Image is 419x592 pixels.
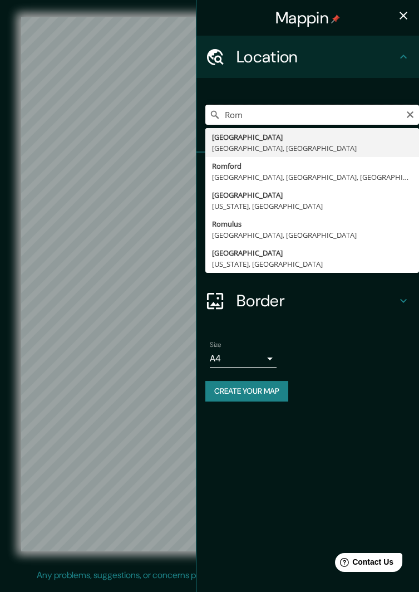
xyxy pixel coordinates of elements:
[212,229,412,241] div: [GEOGRAPHIC_DATA], [GEOGRAPHIC_DATA]
[21,17,398,551] canvas: Map
[212,172,412,183] div: [GEOGRAPHIC_DATA], [GEOGRAPHIC_DATA], [GEOGRAPHIC_DATA]
[212,160,412,172] div: Romford
[196,195,419,237] div: Style
[406,109,415,119] button: Clear
[212,247,412,258] div: [GEOGRAPHIC_DATA]
[196,153,419,195] div: Pins
[275,8,340,28] h4: Mappin
[212,258,412,270] div: [US_STATE], [GEOGRAPHIC_DATA]
[205,381,288,402] button: Create your map
[37,569,379,582] p: Any problems, suggestions, or concerns please email .
[236,291,397,311] h4: Border
[196,237,419,280] div: Layout
[212,143,412,154] div: [GEOGRAPHIC_DATA], [GEOGRAPHIC_DATA]
[212,218,412,229] div: Romulus
[212,131,412,143] div: [GEOGRAPHIC_DATA]
[320,549,407,580] iframe: Help widget launcher
[210,340,221,350] label: Size
[196,280,419,322] div: Border
[210,350,277,368] div: A4
[205,105,419,125] input: Pick your city or area
[236,47,397,67] h4: Location
[331,14,340,23] img: pin-icon.png
[212,189,412,200] div: [GEOGRAPHIC_DATA]
[196,36,419,78] div: Location
[212,200,412,212] div: [US_STATE], [GEOGRAPHIC_DATA]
